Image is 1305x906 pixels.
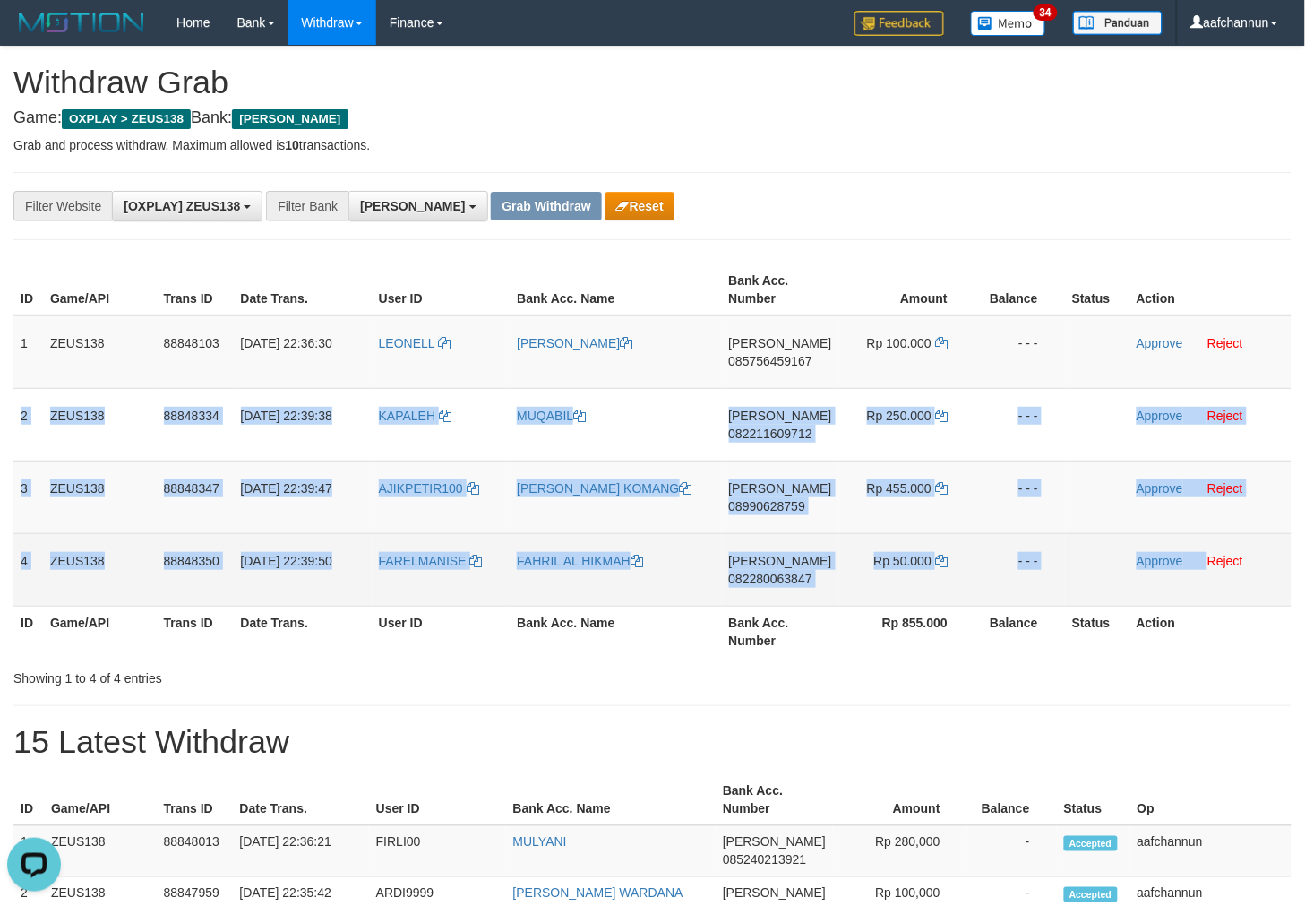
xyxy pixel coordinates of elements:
[372,264,511,315] th: User ID
[13,109,1292,127] h4: Game: Bank:
[7,7,61,61] button: Open LiveChat chat widget
[241,554,332,568] span: [DATE] 22:39:50
[43,388,157,461] td: ZEUS138
[13,264,43,315] th: ID
[241,336,332,350] span: [DATE] 22:36:30
[1065,264,1129,315] th: Status
[13,774,44,825] th: ID
[379,336,451,350] a: LEONELL
[517,409,586,423] a: MUQABIL
[43,461,157,533] td: ZEUS138
[13,315,43,389] td: 1
[379,409,436,423] span: KAPALEH
[157,825,233,877] td: 88848013
[605,192,674,220] button: Reset
[233,774,369,825] th: Date Trans.
[974,606,1065,657] th: Balance
[839,606,974,657] th: Rp 855.000
[723,853,806,867] span: Copy 085240213921 to clipboard
[513,886,683,901] a: [PERSON_NAME] WARDANA
[285,138,299,152] strong: 10
[867,336,932,350] span: Rp 100.000
[510,606,721,657] th: Bank Acc. Name
[517,481,691,496] a: [PERSON_NAME] KOMANG
[967,774,1057,825] th: Balance
[1137,409,1183,423] a: Approve
[1137,481,1183,496] a: Approve
[348,191,487,221] button: [PERSON_NAME]
[1207,336,1243,350] a: Reject
[833,774,967,825] th: Amount
[379,336,435,350] span: LEONELL
[729,572,812,586] span: Copy 082280063847 to clipboard
[1034,4,1058,21] span: 34
[1137,554,1183,568] a: Approve
[867,409,932,423] span: Rp 250.000
[1129,606,1292,657] th: Action
[369,825,506,877] td: FIRLI00
[44,825,157,877] td: ZEUS138
[1207,554,1243,568] a: Reject
[935,481,948,496] a: Copy 455000 to clipboard
[234,606,372,657] th: Date Trans.
[935,554,948,568] a: Copy 50000 to clipboard
[974,388,1065,461] td: - - -
[13,65,1292,100] h1: Withdraw Grab
[13,533,43,606] td: 4
[13,191,112,221] div: Filter Website
[241,481,332,496] span: [DATE] 22:39:47
[1057,774,1130,825] th: Status
[112,191,262,221] button: [OXPLAY] ZEUS138
[379,481,463,496] span: AJIKPETIR100
[723,886,826,901] span: [PERSON_NAME]
[1129,264,1292,315] th: Action
[833,825,967,877] td: Rp 280,000
[854,11,944,36] img: Feedback.jpg
[491,192,601,220] button: Grab Withdraw
[157,606,234,657] th: Trans ID
[716,774,833,825] th: Bank Acc. Number
[722,606,839,657] th: Bank Acc. Number
[1137,336,1183,350] a: Approve
[379,481,479,496] a: AJIKPETIR100
[233,825,369,877] td: [DATE] 22:36:21
[164,409,219,423] span: 88848334
[722,264,839,315] th: Bank Acc. Number
[974,461,1065,533] td: - - -
[379,409,451,423] a: KAPALEH
[971,11,1046,36] img: Button%20Memo.svg
[372,606,511,657] th: User ID
[13,825,44,877] td: 1
[43,533,157,606] td: ZEUS138
[43,315,157,389] td: ZEUS138
[1064,887,1118,902] span: Accepted
[241,409,332,423] span: [DATE] 22:39:38
[729,354,812,368] span: Copy 085756459167 to clipboard
[43,606,157,657] th: Game/API
[729,554,832,568] span: [PERSON_NAME]
[157,264,234,315] th: Trans ID
[157,774,233,825] th: Trans ID
[1207,481,1243,496] a: Reject
[517,554,643,568] a: FAHRIL AL HIKMAH
[839,264,974,315] th: Amount
[974,315,1065,389] td: - - -
[369,774,506,825] th: User ID
[124,199,240,213] span: [OXPLAY] ZEUS138
[13,606,43,657] th: ID
[1065,606,1129,657] th: Status
[13,388,43,461] td: 2
[1130,774,1292,825] th: Op
[234,264,372,315] th: Date Trans.
[164,336,219,350] span: 88848103
[13,662,530,687] div: Showing 1 to 4 of 4 entries
[874,554,932,568] span: Rp 50.000
[513,835,567,850] a: MULYANI
[935,409,948,423] a: Copy 250000 to clipboard
[1064,836,1118,851] span: Accepted
[13,9,150,36] img: MOTION_logo.png
[510,264,721,315] th: Bank Acc. Name
[43,264,157,315] th: Game/API
[13,724,1292,760] h1: 15 Latest Withdraw
[164,554,219,568] span: 88848350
